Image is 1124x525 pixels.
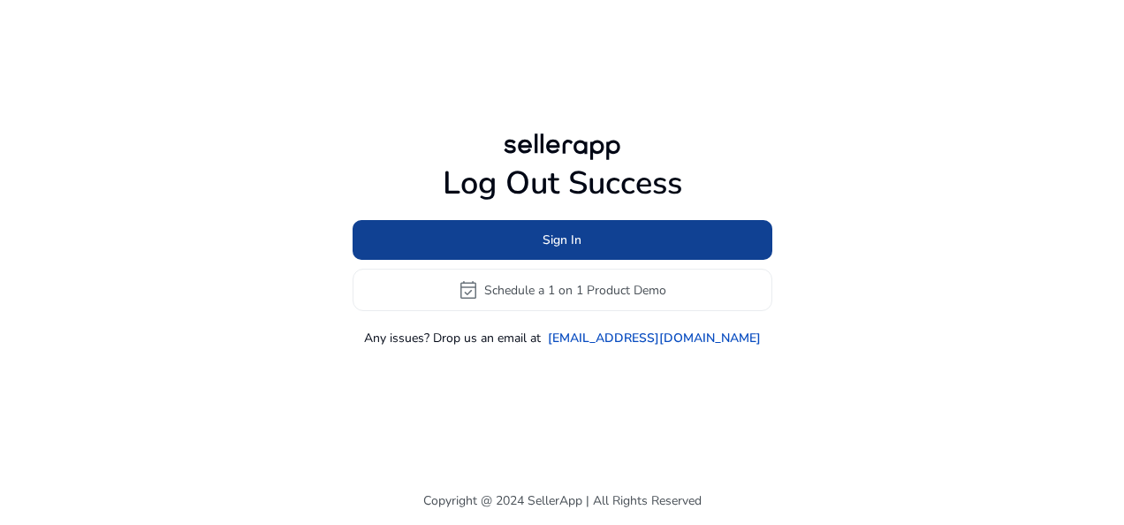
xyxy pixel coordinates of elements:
span: event_available [458,279,479,301]
a: [EMAIL_ADDRESS][DOMAIN_NAME] [548,329,761,347]
p: Any issues? Drop us an email at [364,329,541,347]
span: Sign In [543,231,581,249]
h1: Log Out Success [353,164,772,202]
button: Sign In [353,220,772,260]
button: event_availableSchedule a 1 on 1 Product Demo [353,269,772,311]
